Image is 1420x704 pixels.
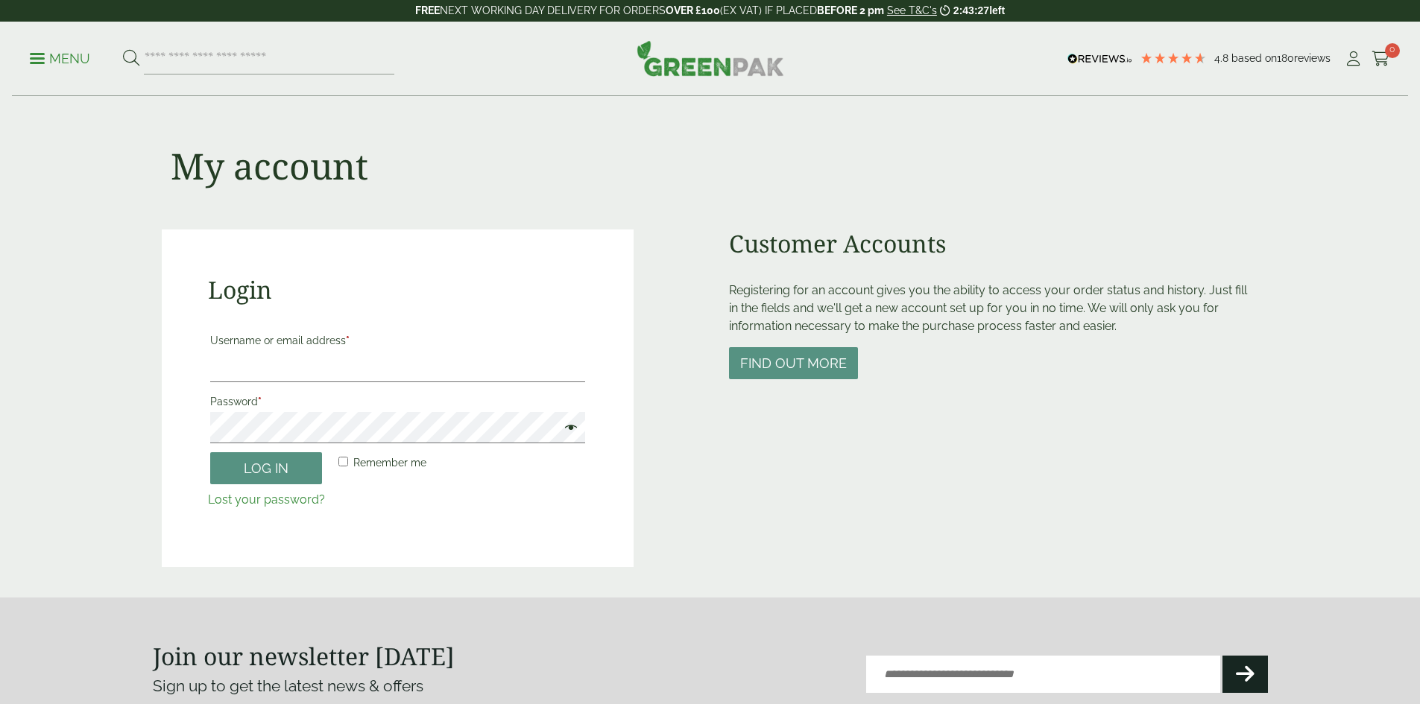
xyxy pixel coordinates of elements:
div: 4.78 Stars [1140,51,1207,65]
img: GreenPak Supplies [637,40,784,76]
strong: OVER £100 [666,4,720,16]
p: Menu [30,50,90,68]
strong: FREE [415,4,440,16]
h2: Login [208,276,587,304]
h1: My account [171,145,368,188]
label: Password [210,391,585,412]
input: Remember me [338,457,348,466]
img: REVIEWS.io [1067,54,1132,64]
strong: Join our newsletter [DATE] [153,640,455,672]
button: Find out more [729,347,858,379]
i: Cart [1372,51,1390,66]
span: 180 [1277,52,1294,64]
span: Based on [1231,52,1277,64]
span: 2:43:27 [953,4,989,16]
a: Menu [30,50,90,65]
a: See T&C's [887,4,937,16]
a: 0 [1372,48,1390,70]
button: Log in [210,452,322,484]
a: Lost your password? [208,492,325,507]
span: Remember me [353,457,426,469]
h2: Customer Accounts [729,229,1259,258]
span: 4.8 [1214,52,1231,64]
span: left [989,4,1005,16]
strong: BEFORE 2 pm [817,4,884,16]
span: 0 [1385,43,1400,58]
a: Find out more [729,357,858,371]
p: Sign up to get the latest news & offers [153,674,654,698]
label: Username or email address [210,330,585,351]
span: reviews [1294,52,1331,64]
p: Registering for an account gives you the ability to access your order status and history. Just fi... [729,282,1259,335]
i: My Account [1344,51,1363,66]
